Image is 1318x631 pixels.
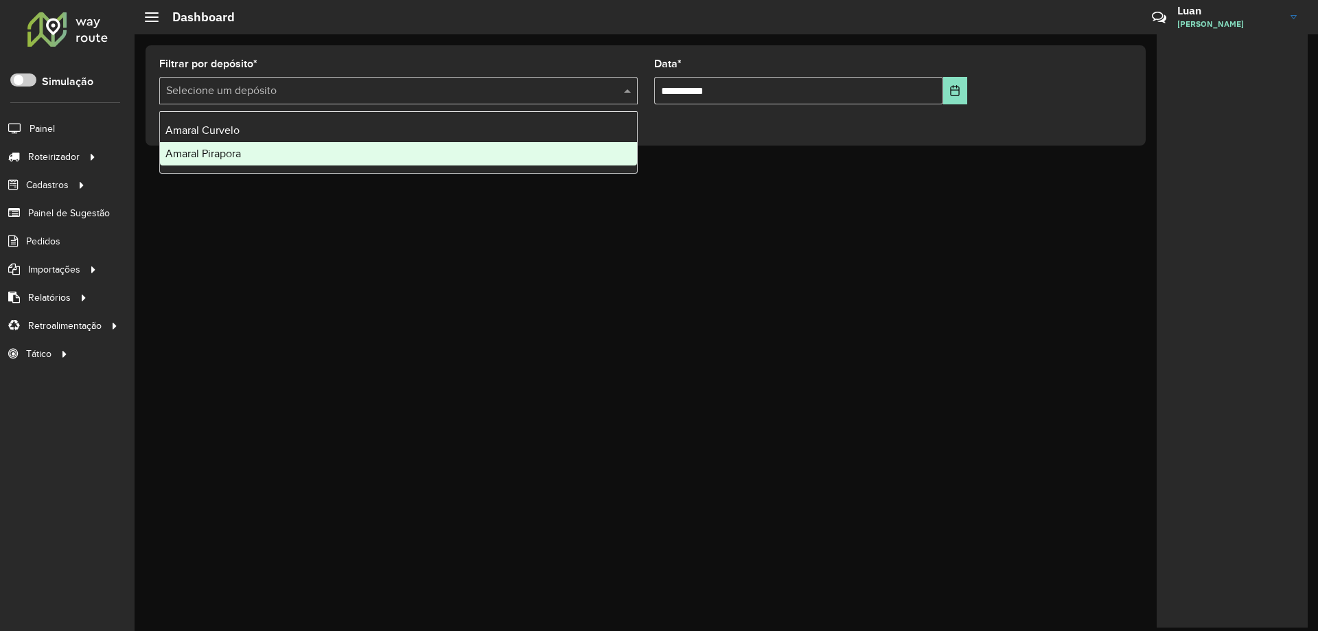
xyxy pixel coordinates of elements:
h3: Luan [1177,4,1280,17]
span: Tático [26,347,51,361]
label: Filtrar por depósito [159,56,257,72]
span: Relatórios [28,290,71,305]
h2: Dashboard [159,10,235,25]
label: Simulação [42,73,93,90]
span: Roteirizador [28,150,80,164]
span: Amaral Pirapora [165,148,241,159]
span: Importações [28,262,80,277]
span: Amaral Curvelo [165,124,240,136]
span: Pedidos [26,234,60,249]
button: Choose Date [943,77,967,104]
ng-dropdown-panel: Options list [159,111,638,174]
span: [PERSON_NAME] [1177,18,1280,30]
span: Cadastros [26,178,69,192]
label: Data [654,56,682,72]
a: Contato Rápido [1144,3,1174,32]
span: Painel [30,122,55,136]
span: Retroalimentação [28,319,102,333]
span: Painel de Sugestão [28,206,110,220]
